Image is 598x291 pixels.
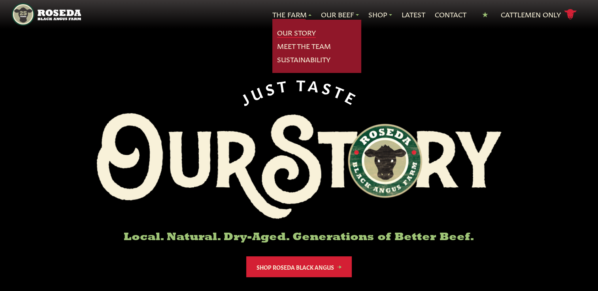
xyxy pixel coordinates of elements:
[321,78,336,97] span: S
[247,82,266,102] span: U
[12,3,81,26] img: https://roseda.com/wp-content/uploads/2021/05/roseda-25-header.png
[263,78,278,96] span: S
[277,54,330,65] a: Sustainability
[343,88,361,107] span: E
[368,9,392,20] a: Shop
[237,88,253,107] span: J
[246,256,352,277] a: Shop Roseda Black Angus
[435,9,466,20] a: Contact
[272,9,311,20] a: The Farm
[97,113,502,219] img: Roseda Black Aangus Farm
[276,76,291,93] span: T
[296,76,309,92] span: T
[501,7,577,21] a: Cattlemen Only
[236,76,362,107] div: JUST TASTE
[307,76,323,93] span: A
[277,41,331,51] a: Meet The Team
[402,9,425,20] a: Latest
[277,28,316,38] a: Our Story
[321,9,359,20] a: Our Beef
[332,82,349,101] span: T
[97,231,502,244] h6: Local. Natural. Dry-Aged. Generations of Better Beef.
